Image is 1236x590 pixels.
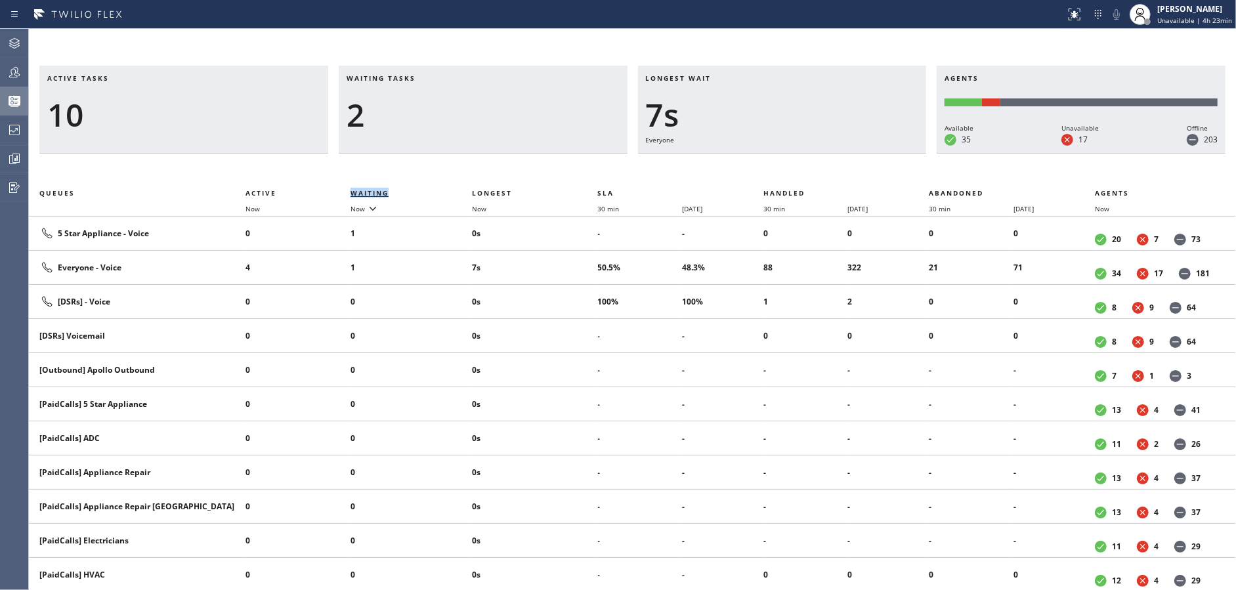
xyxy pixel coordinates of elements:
li: 0 [847,564,929,585]
li: - [682,462,763,483]
li: - [598,428,682,449]
span: [DATE] [682,204,702,213]
dt: Offline [1170,302,1182,314]
dt: Available [1095,404,1107,416]
span: 30 min [763,204,785,213]
dd: 17 [1078,134,1088,145]
li: 100% [682,291,763,312]
span: Now [245,204,260,213]
li: 7s [472,257,598,278]
li: 1 [351,223,472,244]
dd: 7 [1112,370,1117,381]
li: - [763,360,847,381]
dt: Offline [1174,507,1186,518]
div: [PaidCalls] Electricians [39,535,235,546]
li: - [929,428,1013,449]
dt: Available [1095,541,1107,553]
dd: 4 [1154,541,1159,552]
div: 7s [646,96,919,134]
div: 5 Star Appliance - Voice [39,226,235,242]
li: 0 [1013,326,1095,347]
li: - [847,394,929,415]
div: Everyone - Voice [39,260,235,276]
li: 0 [763,223,847,244]
li: 0 [245,291,351,312]
span: Queues [39,188,75,198]
dt: Unavailable [1137,438,1149,450]
li: - [763,428,847,449]
li: 2 [847,291,929,312]
dt: Unavailable [1137,575,1149,587]
dd: 13 [1112,404,1121,415]
li: - [1013,394,1095,415]
dd: 4 [1154,404,1159,415]
span: Now [472,204,486,213]
li: - [682,496,763,517]
div: 10 [47,96,320,134]
span: 30 min [929,204,950,213]
dt: Unavailable [1137,268,1149,280]
li: 0 [1013,223,1095,244]
li: 0s [472,428,598,449]
dt: Available [1095,507,1107,518]
dt: Unavailable [1137,473,1149,484]
dt: Available [1095,370,1107,382]
div: [PERSON_NAME] [1157,3,1232,14]
span: Abandoned [929,188,983,198]
li: - [929,394,1013,415]
span: [DATE] [847,204,868,213]
span: Now [1095,204,1109,213]
li: 0 [351,428,472,449]
dd: 11 [1112,438,1121,450]
dd: 37 [1191,473,1201,484]
li: - [598,360,682,381]
dt: Offline [1187,134,1199,146]
div: Available [945,122,973,134]
div: 2 [347,96,620,134]
li: - [763,530,847,551]
div: [PaidCalls] ADC [39,432,235,444]
span: SLA [598,188,614,198]
dd: 73 [1191,234,1201,245]
dd: 29 [1191,575,1201,586]
div: [DSRs] - Voice [39,294,235,310]
dd: 35 [962,134,971,145]
span: Longest wait [646,74,712,83]
dd: 37 [1191,507,1201,518]
dt: Available [1095,302,1107,314]
dt: Offline [1174,438,1186,450]
dt: Offline [1174,404,1186,416]
div: Everyone [646,134,919,146]
li: 0 [929,223,1013,244]
li: - [598,530,682,551]
li: - [847,496,929,517]
dd: 64 [1187,336,1196,347]
li: 0 [929,291,1013,312]
li: - [682,530,763,551]
li: - [929,462,1013,483]
li: 0s [472,496,598,517]
span: Waiting tasks [347,74,416,83]
li: 0 [351,360,472,381]
dd: 4 [1154,507,1159,518]
div: Available: 35 [945,98,982,106]
li: 0 [763,564,847,585]
li: 0 [351,564,472,585]
dt: Unavailable [1132,370,1144,382]
li: 0s [472,326,598,347]
li: 0s [472,223,598,244]
span: Handled [763,188,805,198]
dt: Offline [1174,473,1186,484]
li: 4 [245,257,351,278]
span: Active [245,188,276,198]
li: 0 [351,530,472,551]
dd: 8 [1112,336,1117,347]
li: 0 [245,428,351,449]
li: - [598,496,682,517]
dt: Offline [1174,575,1186,587]
li: - [1013,462,1095,483]
li: - [598,223,682,244]
li: 0s [472,530,598,551]
dt: Available [1095,473,1107,484]
dd: 13 [1112,507,1121,518]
